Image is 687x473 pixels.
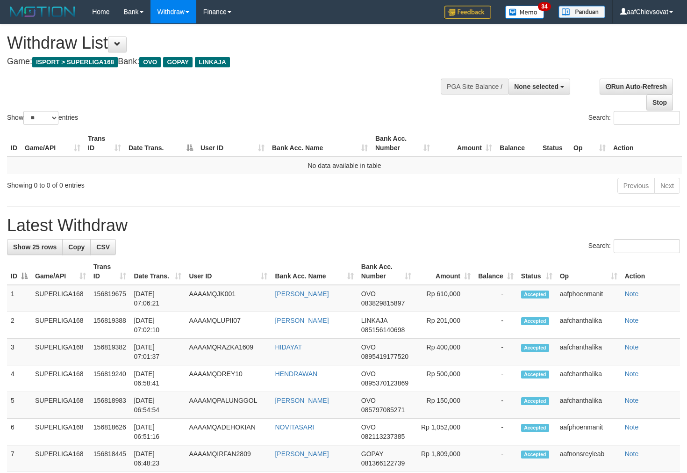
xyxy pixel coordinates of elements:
[361,397,376,404] span: OVO
[197,130,268,157] th: User ID: activate to sort column ascending
[415,419,474,445] td: Rp 1,052,000
[625,343,639,351] a: Note
[415,392,474,419] td: Rp 150,000
[163,57,193,67] span: GOPAY
[31,258,90,285] th: Game/API: activate to sort column ascending
[556,285,621,312] td: aafphoenmanit
[268,130,372,157] th: Bank Acc. Name: activate to sort column ascending
[372,130,434,157] th: Bank Acc. Number: activate to sort column ascending
[625,450,639,458] a: Note
[415,339,474,365] td: Rp 400,000
[361,299,405,307] span: Copy 083829815897 to clipboard
[23,111,58,125] select: Showentries
[31,445,90,472] td: SUPERLIGA168
[358,258,415,285] th: Bank Acc. Number: activate to sort column ascending
[7,419,31,445] td: 6
[538,2,551,11] span: 34
[7,365,31,392] td: 4
[654,178,680,194] a: Next
[90,392,130,419] td: 156818983
[21,130,84,157] th: Game/API: activate to sort column ascending
[556,258,621,285] th: Op: activate to sort column ascending
[556,312,621,339] td: aafchanthalika
[185,312,271,339] td: AAAAMQLUPII07
[415,365,474,392] td: Rp 500,000
[474,365,517,392] td: -
[514,83,558,90] span: None selected
[415,445,474,472] td: Rp 1,809,000
[588,239,680,253] label: Search:
[90,285,130,312] td: 156819675
[361,290,376,298] span: OVO
[361,379,408,387] span: Copy 0895370123869 to clipboard
[7,392,31,419] td: 5
[275,317,329,324] a: [PERSON_NAME]
[84,130,125,157] th: Trans ID: activate to sort column ascending
[90,258,130,285] th: Trans ID: activate to sort column ascending
[361,326,405,334] span: Copy 085156140698 to clipboard
[275,343,302,351] a: HIDAYAT
[7,130,21,157] th: ID
[130,258,185,285] th: Date Trans.: activate to sort column ascending
[474,339,517,365] td: -
[415,258,474,285] th: Amount: activate to sort column ascending
[570,130,609,157] th: Op: activate to sort column ascending
[361,423,376,431] span: OVO
[185,419,271,445] td: AAAAMQADEHOKIAN
[556,392,621,419] td: aafchanthalika
[130,392,185,419] td: [DATE] 06:54:54
[7,285,31,312] td: 1
[7,339,31,365] td: 3
[444,6,491,19] img: Feedback.jpg
[7,111,78,125] label: Show entries
[415,312,474,339] td: Rp 201,000
[130,285,185,312] td: [DATE] 07:06:21
[505,6,544,19] img: Button%20Memo.svg
[609,130,682,157] th: Action
[7,34,449,52] h1: Withdraw List
[415,285,474,312] td: Rp 610,000
[32,57,118,67] span: ISPORT > SUPERLIGA168
[90,312,130,339] td: 156819388
[275,397,329,404] a: [PERSON_NAME]
[130,312,185,339] td: [DATE] 07:02:10
[625,397,639,404] a: Note
[185,445,271,472] td: AAAAMQIRFAN2809
[361,353,408,360] span: Copy 0895419177520 to clipboard
[7,258,31,285] th: ID: activate to sort column descending
[130,419,185,445] td: [DATE] 06:51:16
[7,157,682,174] td: No data available in table
[31,285,90,312] td: SUPERLIGA168
[614,111,680,125] input: Search:
[90,365,130,392] td: 156819240
[13,243,57,251] span: Show 25 rows
[7,216,680,235] h1: Latest Withdraw
[556,339,621,365] td: aafchanthalika
[556,365,621,392] td: aafchanthalika
[625,370,639,378] a: Note
[646,95,673,110] a: Stop
[361,450,383,458] span: GOPAY
[361,343,376,351] span: OVO
[7,445,31,472] td: 7
[90,419,130,445] td: 156818626
[625,423,639,431] a: Note
[31,312,90,339] td: SUPERLIGA168
[474,258,517,285] th: Balance: activate to sort column ascending
[361,317,387,324] span: LINKAJA
[275,450,329,458] a: [PERSON_NAME]
[361,370,376,378] span: OVO
[521,397,549,405] span: Accepted
[125,130,197,157] th: Date Trans.: activate to sort column descending
[7,5,78,19] img: MOTION_logo.png
[556,419,621,445] td: aafphoenmanit
[185,285,271,312] td: AAAAMQJK001
[621,258,680,285] th: Action
[600,79,673,95] a: Run Auto-Refresh
[474,419,517,445] td: -
[496,130,539,157] th: Balance
[275,370,317,378] a: HENDRAWAN
[7,57,449,66] h4: Game: Bank:
[361,406,405,414] span: Copy 085797085271 to clipboard
[625,290,639,298] a: Note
